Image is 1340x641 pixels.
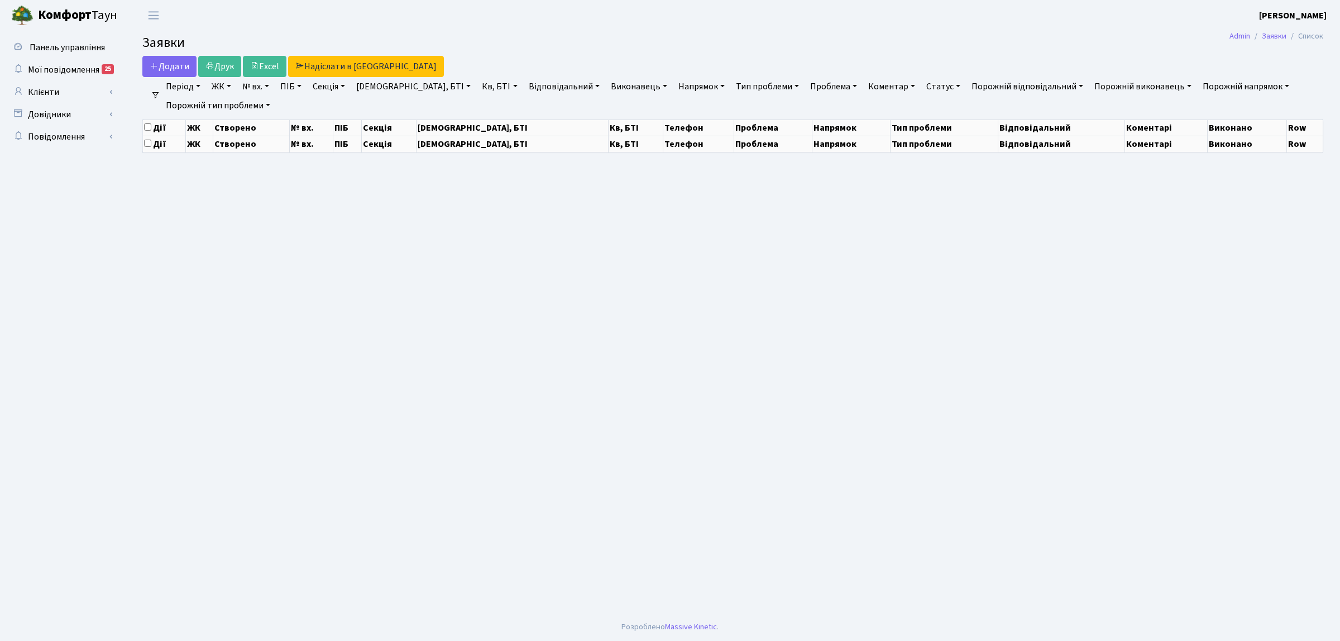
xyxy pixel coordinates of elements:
th: Кв, БТІ [609,119,663,136]
a: Напрямок [674,77,729,96]
th: Тип проблеми [891,119,998,136]
a: Порожній напрямок [1198,77,1294,96]
div: Розроблено . [621,621,719,633]
a: Excel [243,56,286,77]
a: Коментар [864,77,920,96]
a: [DEMOGRAPHIC_DATA], БТІ [352,77,475,96]
a: № вх. [238,77,274,96]
li: Список [1286,30,1323,42]
a: [PERSON_NAME] [1259,9,1327,22]
a: Період [161,77,205,96]
th: Коментарі [1125,119,1208,136]
a: Друк [198,56,241,77]
a: Кв, БТІ [477,77,521,96]
span: Додати [150,60,189,73]
a: Порожній відповідальний [967,77,1088,96]
th: Створено [213,119,289,136]
a: Порожній виконавець [1090,77,1196,96]
th: Проблема [734,136,812,152]
a: ЖК [207,77,236,96]
th: Виконано [1208,119,1287,136]
a: Заявки [1262,30,1286,42]
th: Напрямок [812,136,891,152]
th: ПІБ [333,119,362,136]
nav: breadcrumb [1213,25,1340,48]
span: Таун [38,6,117,25]
a: Проблема [806,77,862,96]
th: Створено [213,136,289,152]
a: Виконавець [606,77,672,96]
th: Напрямок [812,119,891,136]
b: Комфорт [38,6,92,24]
th: Проблема [734,119,812,136]
th: Секція [362,119,416,136]
a: ПІБ [276,77,306,96]
th: ЖК [185,136,213,152]
a: Секція [308,77,350,96]
a: Мої повідомлення25 [6,59,117,81]
a: Додати [142,56,197,77]
a: Клієнти [6,81,117,103]
th: Телефон [663,136,734,152]
img: logo.png [11,4,33,27]
a: Відповідальний [524,77,604,96]
th: ПІБ [333,136,362,152]
a: Massive Kinetic [665,621,717,633]
th: Відповідальний [998,119,1125,136]
a: Admin [1229,30,1250,42]
span: Мої повідомлення [28,64,99,76]
th: Секція [362,136,416,152]
th: Відповідальний [998,136,1125,152]
div: 25 [102,64,114,74]
th: Виконано [1208,136,1287,152]
th: ЖК [185,119,213,136]
th: Кв, БТІ [609,136,663,152]
th: № вх. [289,119,333,136]
th: [DEMOGRAPHIC_DATA], БТІ [416,136,609,152]
span: Заявки [142,33,185,52]
a: Статус [922,77,965,96]
a: Панель управління [6,36,117,59]
th: Дії [143,136,186,152]
a: Тип проблеми [731,77,803,96]
button: Переключити навігацію [140,6,167,25]
th: [DEMOGRAPHIC_DATA], БТІ [416,119,609,136]
th: Row [1287,136,1323,152]
a: Довідники [6,103,117,126]
th: Дії [143,119,186,136]
th: Коментарі [1125,136,1208,152]
th: Телефон [663,119,734,136]
span: Панель управління [30,41,105,54]
a: Надіслати в [GEOGRAPHIC_DATA] [288,56,444,77]
th: № вх. [289,136,333,152]
th: Row [1287,119,1323,136]
a: Повідомлення [6,126,117,148]
a: Порожній тип проблеми [161,96,275,115]
th: Тип проблеми [891,136,998,152]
